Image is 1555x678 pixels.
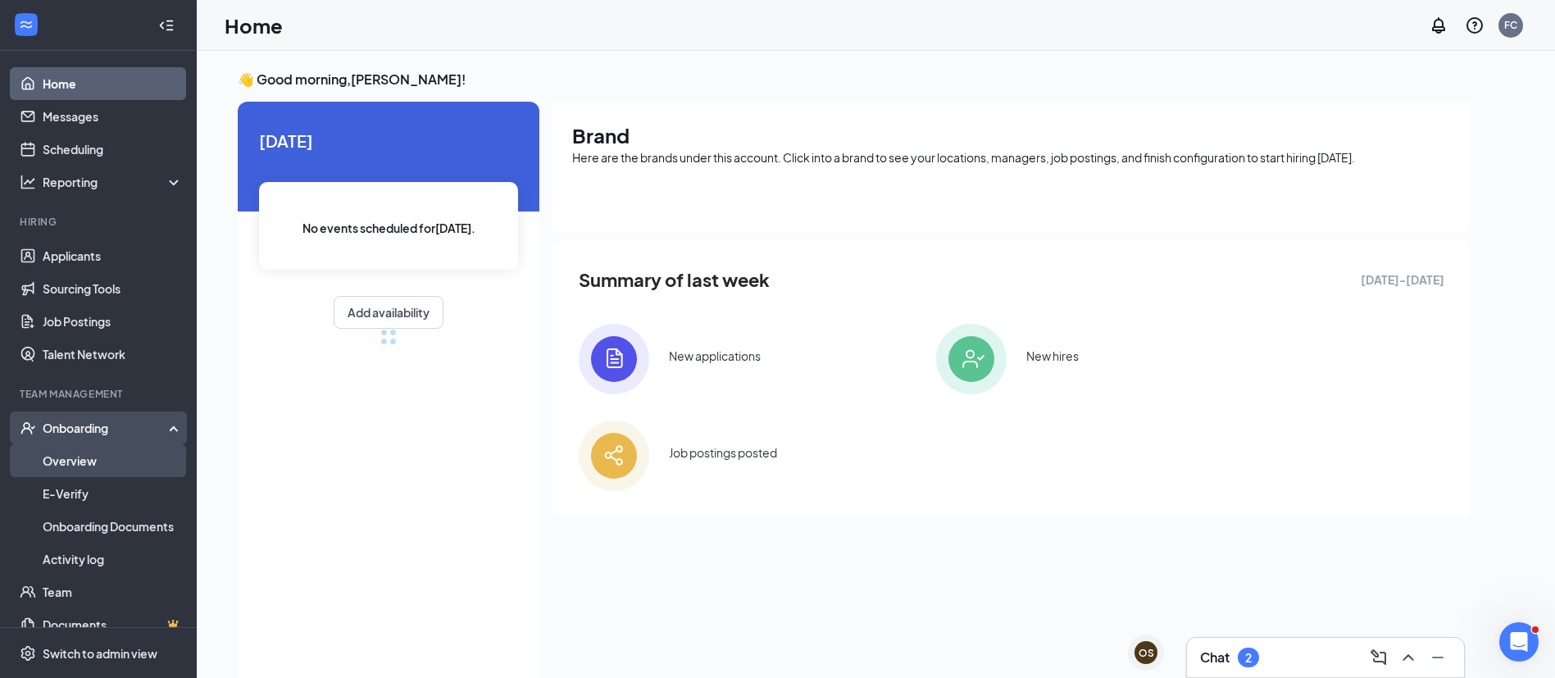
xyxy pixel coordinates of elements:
div: Team Management [20,387,180,401]
a: Sourcing Tools [43,272,183,305]
div: OS [1139,646,1154,660]
svg: ChevronUp [1398,648,1418,667]
a: Job Postings [43,305,183,338]
a: Talent Network [43,338,183,371]
a: Activity log [43,543,183,576]
img: icon [579,421,649,491]
svg: UserCheck [20,420,36,436]
a: Home [43,67,183,100]
a: E-Verify [43,477,183,510]
a: Messages [43,100,183,133]
a: Overview [43,444,183,477]
div: New applications [669,348,761,364]
h3: Chat [1200,648,1230,667]
button: Add availability [334,296,443,329]
div: FC [1504,18,1517,32]
div: Switch to admin view [43,645,157,662]
svg: Minimize [1428,648,1448,667]
div: Hiring [20,215,180,229]
svg: QuestionInfo [1465,16,1485,35]
h1: Brand [572,121,1451,149]
a: DocumentsCrown [43,608,183,641]
span: [DATE] - [DATE] [1361,271,1444,289]
svg: Settings [20,645,36,662]
a: Onboarding Documents [43,510,183,543]
button: ComposeMessage [1366,644,1392,671]
a: Team [43,576,183,608]
button: ChevronUp [1395,644,1421,671]
span: Summary of last week [579,266,770,294]
div: loading meetings... [380,329,397,345]
div: Reporting [43,174,184,190]
iframe: Intercom live chat [1499,622,1539,662]
a: Scheduling [43,133,183,166]
div: Here are the brands under this account. Click into a brand to see your locations, managers, job p... [572,149,1451,166]
button: Minimize [1425,644,1451,671]
div: Job postings posted [669,444,777,461]
a: Applicants [43,239,183,272]
svg: WorkstreamLogo [18,16,34,33]
div: New hires [1026,348,1079,364]
div: 2 [1245,651,1252,665]
svg: Analysis [20,174,36,190]
div: Onboarding [43,420,169,436]
span: [DATE] [259,128,518,153]
h1: Home [225,11,283,39]
span: No events scheduled for [DATE] . [302,219,475,237]
img: icon [579,324,649,394]
svg: Notifications [1429,16,1448,35]
h3: 👋 Good morning, [PERSON_NAME] ! [238,71,1471,89]
svg: Collapse [158,17,175,34]
svg: ComposeMessage [1369,648,1389,667]
img: icon [936,324,1007,394]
